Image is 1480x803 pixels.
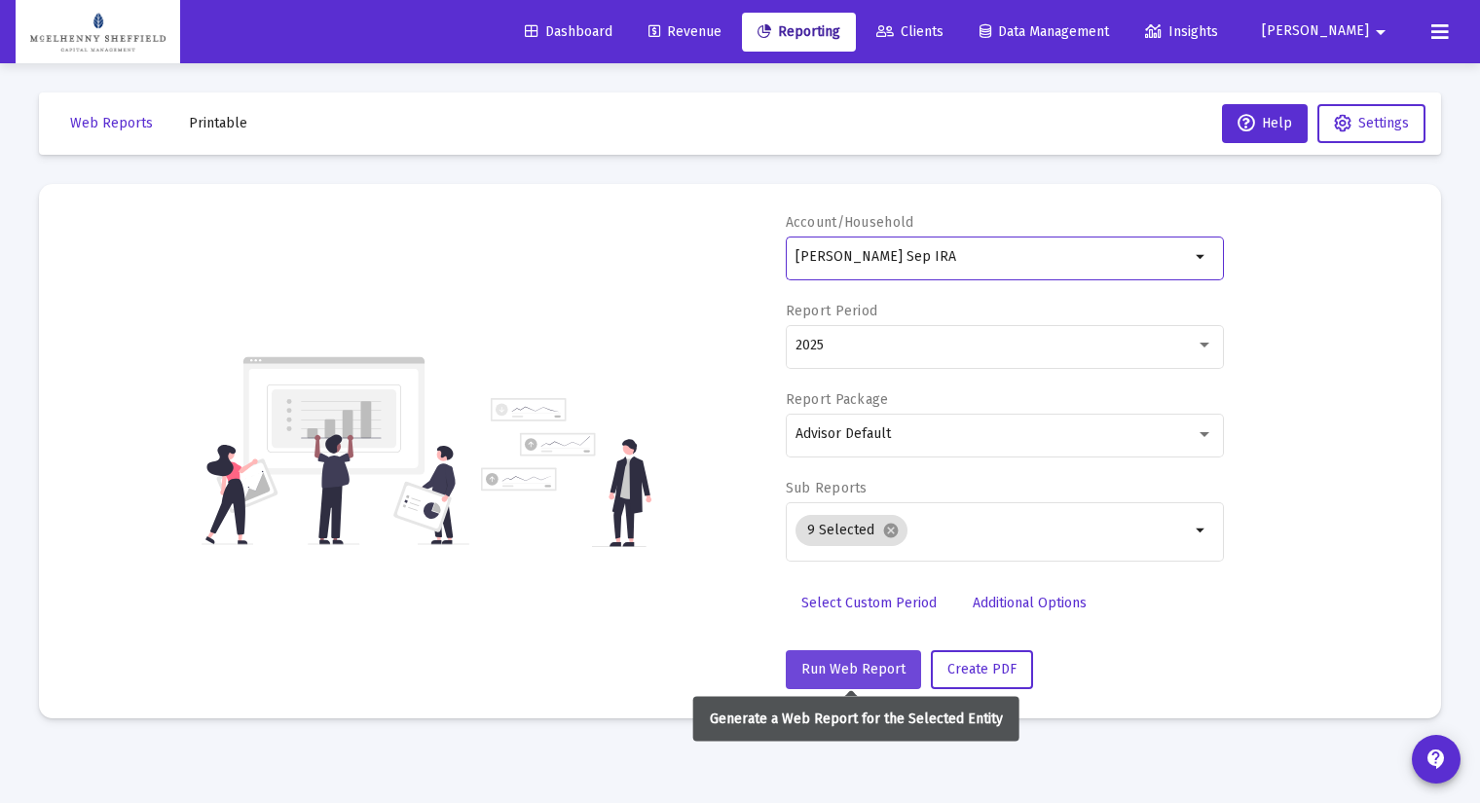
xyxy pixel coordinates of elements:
label: Report Period [786,303,878,319]
label: Report Package [786,391,889,408]
a: Data Management [964,13,1125,52]
mat-icon: arrow_drop_down [1190,519,1213,542]
span: Reporting [758,23,840,40]
span: Run Web Report [801,661,906,677]
span: Dashboard [525,23,612,40]
img: Dashboard [30,13,166,52]
span: Help [1238,115,1292,131]
span: Select Custom Period [801,595,937,611]
span: Clients [876,23,943,40]
input: Search or select an account or household [795,249,1190,265]
button: Run Web Report [786,650,921,689]
span: Data Management [980,23,1109,40]
mat-icon: arrow_drop_down [1369,13,1392,52]
button: Settings [1317,104,1425,143]
button: Help [1222,104,1308,143]
mat-chip-list: Selection [795,511,1190,550]
label: Account/Household [786,214,914,231]
a: Revenue [633,13,737,52]
span: Insights [1145,23,1218,40]
mat-chip: 9 Selected [795,515,907,546]
span: Settings [1358,115,1409,131]
button: Printable [173,104,263,143]
span: Additional Options [973,595,1087,611]
span: Create PDF [947,661,1017,677]
button: [PERSON_NAME] [1239,12,1416,51]
mat-icon: cancel [882,522,900,539]
span: Printable [189,115,247,131]
span: Web Reports [70,115,153,131]
span: Revenue [648,23,721,40]
mat-icon: arrow_drop_down [1190,245,1213,269]
a: Dashboard [509,13,628,52]
mat-icon: contact_support [1424,748,1448,771]
label: Sub Reports [786,480,868,496]
img: reporting-alt [481,398,651,547]
span: Advisor Default [795,425,891,442]
img: reporting [202,354,469,547]
span: 2025 [795,337,824,353]
a: Clients [861,13,959,52]
a: Insights [1129,13,1234,52]
span: [PERSON_NAME] [1262,23,1369,40]
button: Create PDF [931,650,1033,689]
button: Web Reports [55,104,168,143]
a: Reporting [742,13,856,52]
